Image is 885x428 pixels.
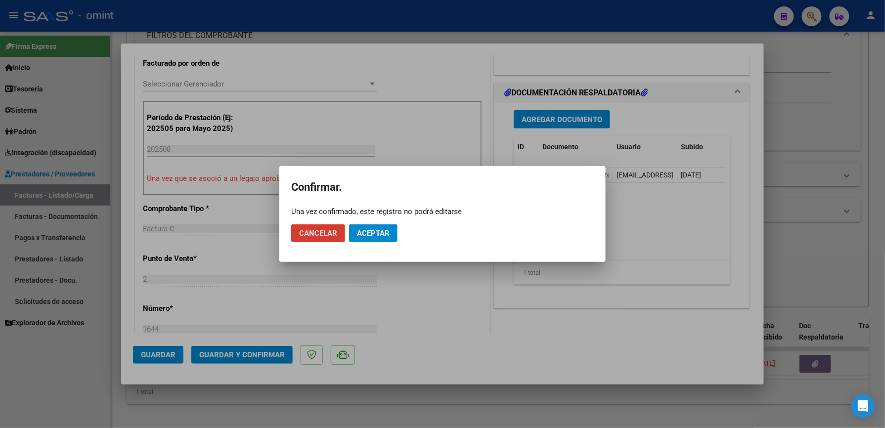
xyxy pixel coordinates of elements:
span: Cancelar [299,229,337,238]
span: Aceptar [357,229,390,238]
div: Open Intercom Messenger [851,394,875,418]
button: Cancelar [291,224,345,242]
div: Una vez confirmado, este registro no podrá editarse [291,207,594,216]
h2: Confirmar. [291,178,594,197]
button: Aceptar [349,224,398,242]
